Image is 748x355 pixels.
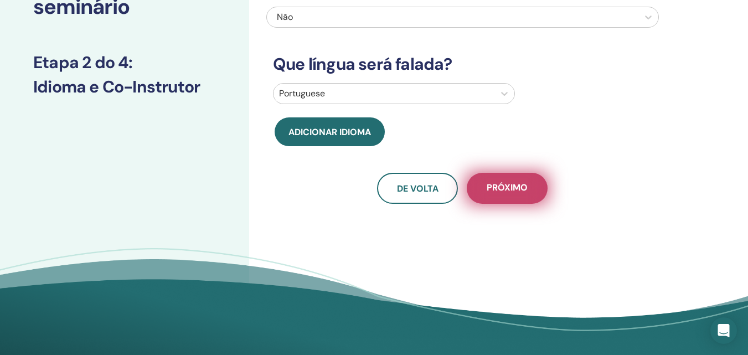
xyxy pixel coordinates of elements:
[33,53,216,73] h3: Etapa 2 do 4 :
[33,77,216,97] h3: Idioma e Co-Instrutor
[397,183,439,194] span: De volta
[266,54,659,74] h3: Que língua será falada?
[710,317,737,344] div: Open Intercom Messenger
[377,173,458,204] button: De volta
[288,126,371,138] span: Adicionar idioma
[467,173,548,204] button: Próximo
[277,11,293,23] span: Não
[275,117,385,146] button: Adicionar idioma
[487,182,528,195] span: Próximo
